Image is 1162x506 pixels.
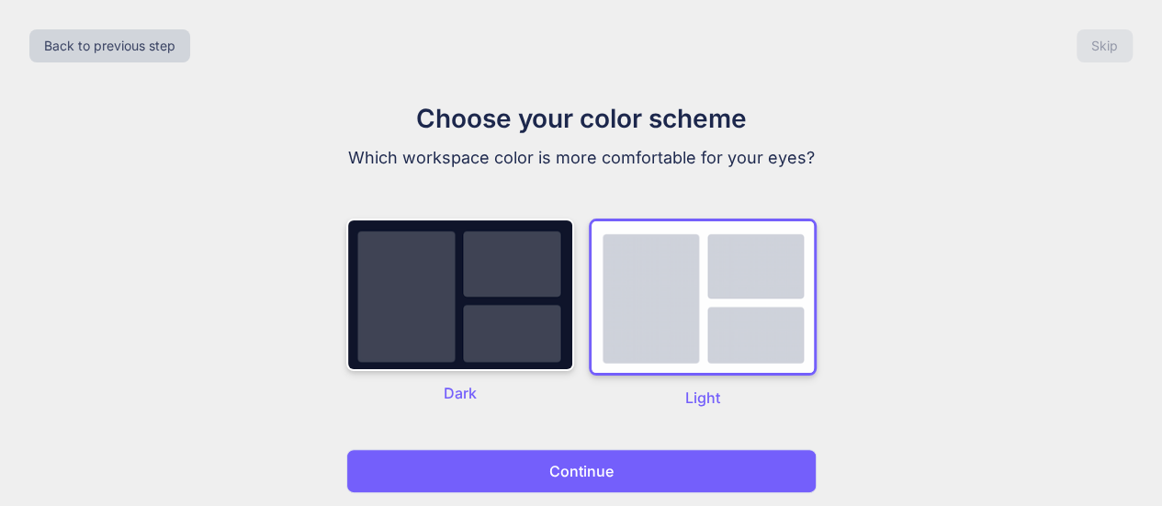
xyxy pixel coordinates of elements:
button: Continue [346,449,817,493]
p: Which workspace color is more comfortable for your eyes? [273,145,890,171]
button: Skip [1077,29,1133,62]
img: dark [589,219,817,376]
button: Back to previous step [29,29,190,62]
p: Dark [346,382,574,404]
h1: Choose your color scheme [273,99,890,138]
p: Light [589,387,817,409]
img: dark [346,219,574,371]
p: Continue [549,460,614,482]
